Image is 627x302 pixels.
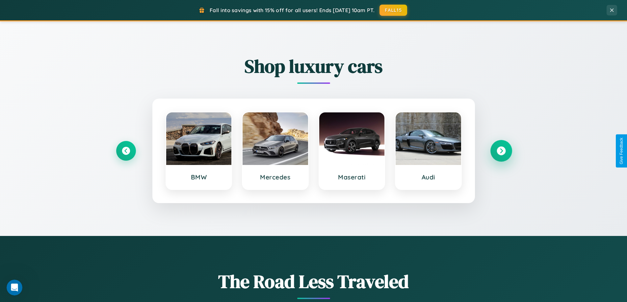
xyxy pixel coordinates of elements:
[7,280,22,295] iframe: Intercom live chat
[326,173,378,181] h3: Maserati
[402,173,455,181] h3: Audi
[116,54,511,79] h2: Shop luxury cars
[619,138,624,164] div: Give Feedback
[210,7,375,13] span: Fall into savings with 15% off for all users! Ends [DATE] 10am PT.
[379,5,407,16] button: FALL15
[116,269,511,294] h1: The Road Less Traveled
[249,173,301,181] h3: Mercedes
[173,173,225,181] h3: BMW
